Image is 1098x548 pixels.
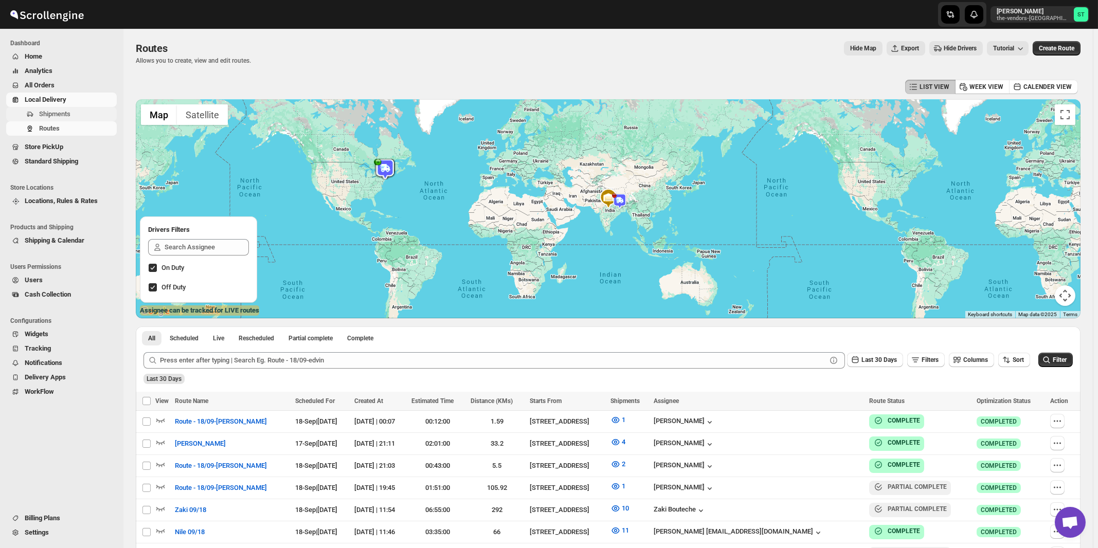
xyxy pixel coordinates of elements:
button: Locations, Rules & Rates [6,194,117,208]
img: Google [138,305,172,318]
div: 33.2 [471,439,524,449]
button: PARTIAL COMPLETE [873,504,947,514]
span: 17-Sep | [DATE] [295,440,337,447]
div: [STREET_ADDRESS] [530,439,604,449]
a: Terms (opens in new tab) [1063,312,1077,317]
b: COMPLETE [888,439,920,446]
span: Products and Shipping [10,223,118,231]
button: Toggle fullscreen view [1055,104,1075,125]
button: WEEK VIEW [955,80,1010,94]
div: 66 [471,527,524,537]
div: 03:35:00 [411,527,464,537]
button: Analytics [6,64,117,78]
div: [STREET_ADDRESS] [530,461,604,471]
span: COMPLETED [981,417,1017,426]
span: Widgets [25,330,48,338]
span: [PERSON_NAME] [175,439,226,449]
span: 18-Sep | [DATE] [295,506,337,514]
span: Tracking [25,344,51,352]
span: Store Locations [10,184,118,192]
button: LIST VIEW [905,80,956,94]
button: PARTIAL COMPLETE [873,482,947,492]
span: Route Name [175,397,208,405]
span: COMPLETED [981,462,1017,470]
button: Export [887,41,925,56]
button: Sort [998,353,1030,367]
div: [STREET_ADDRESS] [530,416,604,427]
span: 4 [622,438,625,446]
span: Nile 09/18 [175,527,205,537]
span: Optimization Status [977,397,1031,405]
div: [DATE] | 19:45 [354,483,405,493]
button: [PERSON_NAME] [EMAIL_ADDRESS][DOMAIN_NAME] [654,527,823,538]
span: Route - 18/09-[PERSON_NAME] [175,416,267,427]
button: Notifications [6,356,117,370]
button: 1 [604,478,632,495]
div: 00:12:00 [411,416,464,427]
div: 105.92 [471,483,524,493]
button: [PERSON_NAME] [654,417,715,427]
button: Filters [907,353,945,367]
span: Estimated Time [411,397,454,405]
span: Home [25,52,42,60]
button: Route - 18/09-[PERSON_NAME] [169,480,273,496]
button: Settings [6,525,117,540]
span: WEEK VIEW [969,83,1003,91]
span: 2 [622,460,625,468]
p: the-vendors-[GEOGRAPHIC_DATA] [997,15,1070,22]
div: [DATE] | 00:07 [354,416,405,427]
div: Zaki Bouteche [654,505,706,516]
span: Routes [136,42,168,54]
div: [DATE] | 11:54 [354,505,405,515]
div: [PERSON_NAME] [654,483,715,494]
button: [PERSON_NAME] [654,461,715,471]
b: COMPLETE [888,527,920,535]
span: Filters [922,356,939,363]
span: Zaki 09/18 [175,505,206,515]
button: COMPLETE [873,437,920,448]
span: Live [213,334,224,342]
b: COMPLETE [888,417,920,424]
p: Allows you to create, view and edit routes. [136,57,251,65]
button: Tracking [6,341,117,356]
div: [DATE] | 11:46 [354,527,405,537]
div: 01:51:00 [411,483,464,493]
button: All routes [142,331,161,345]
button: Billing Plans [6,511,117,525]
button: Create Route [1033,41,1081,56]
text: ST [1077,11,1085,18]
button: Filter [1038,353,1073,367]
button: Last 30 Days [847,353,903,367]
span: Map data ©2025 [1018,312,1057,317]
span: Off Duty [161,283,186,291]
span: Settings [25,528,49,536]
div: 1.59 [471,416,524,427]
span: Routes [39,124,60,132]
span: Users [25,276,43,284]
span: Delivery Apps [25,373,66,381]
span: Local Delivery [25,96,66,103]
span: WorkFlow [25,388,54,395]
p: [PERSON_NAME] [997,7,1070,15]
button: Widgets [6,327,117,341]
button: Map action label [844,41,883,56]
div: 02:01:00 [411,439,464,449]
div: 00:43:00 [411,461,464,471]
span: LIST VIEW [920,83,949,91]
span: Notifications [25,359,62,367]
input: Press enter after typing | Search Eg. Route - 18/09-edvin [160,352,826,369]
button: Show street map [141,104,177,125]
span: Route Status [869,397,905,405]
div: 06:55:00 [411,505,464,515]
input: Search Assignee [165,239,249,255]
button: 2 [604,456,632,472]
span: All Orders [25,81,55,89]
span: Created At [354,397,383,405]
span: Simcha Trieger [1074,7,1088,22]
span: Rescheduled [239,334,274,342]
button: [PERSON_NAME] [654,439,715,449]
span: Action [1050,397,1068,405]
button: Delivery Apps [6,370,117,385]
